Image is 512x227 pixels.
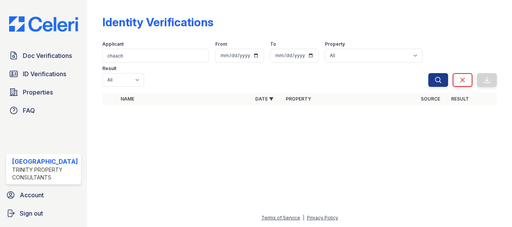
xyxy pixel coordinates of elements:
[303,215,304,221] div: |
[102,41,124,47] label: Applicant
[20,190,44,200] span: Account
[3,16,84,32] img: CE_Logo_Blue-a8612792a0a2168367f1c8372b55b34899dd931a85d93a1a3d3e32e68fde9ad4.png
[255,96,273,102] a: Date ▼
[261,215,300,221] a: Terms of Service
[20,209,43,218] span: Sign out
[121,96,134,102] a: Name
[23,69,66,78] span: ID Verifications
[307,215,338,221] a: Privacy Policy
[23,106,35,115] span: FAQ
[451,96,469,102] a: Result
[3,187,84,203] a: Account
[215,41,227,47] label: From
[3,206,84,221] a: Sign out
[12,157,78,166] div: [GEOGRAPHIC_DATA]
[102,49,209,62] input: Search by name or phone number
[102,15,213,29] div: Identity Verifications
[102,66,116,72] label: Result
[270,41,276,47] label: To
[23,51,72,60] span: Doc Verifications
[23,88,53,97] span: Properties
[12,166,78,181] div: Trinity Property Consultants
[6,66,81,82] a: ID Verifications
[6,85,81,100] a: Properties
[325,41,345,47] label: Property
[6,48,81,63] a: Doc Verifications
[421,96,440,102] a: Source
[6,103,81,118] a: FAQ
[286,96,311,102] a: Property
